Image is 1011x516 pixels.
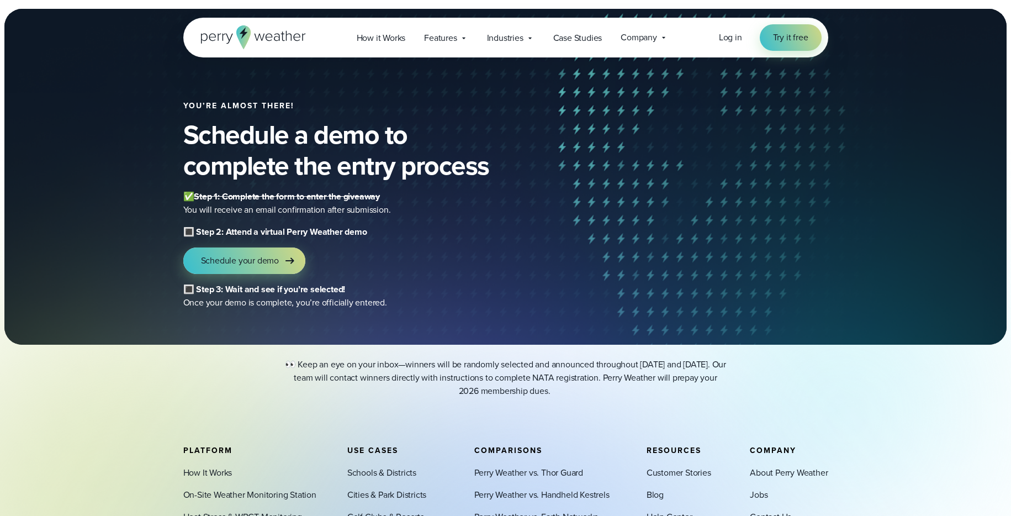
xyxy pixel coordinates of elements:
[183,283,346,296] b: 🔳 Step 3: Wait and see if you’re selected!
[424,31,457,45] span: Features
[750,488,767,502] a: Jobs
[544,27,612,49] a: Case Studies
[201,254,279,267] span: Schedule your demo
[183,445,232,456] span: Platform
[183,248,305,274] a: Schedule your demo
[647,488,664,502] a: Blog
[183,119,663,181] h2: Schedule a demo to complete the entry process
[773,31,808,44] span: Try it free
[183,488,316,502] a: On-Site Weather Monitoring Station
[183,190,625,217] p: You will receive an email confirmation after submission.
[183,190,194,203] b: ✅
[347,488,426,502] a: Cities & Park Districts
[647,445,701,456] span: Resources
[183,283,625,309] p: Once your demo is complete, you’re officially entered.
[474,466,583,480] a: Perry Weather vs. Thor Guard
[285,358,727,398] p: 👀 Keep an eye on your inbox—winners will be randomly selected and announced throughout [DATE] and...
[347,27,415,49] a: How it Works
[719,31,742,44] a: Log in
[183,466,232,480] a: How It Works
[183,225,367,238] b: 🔳 Step 2: Attend a virtual Perry Weather demo
[194,190,380,203] s: Step 1: Complete the form to enter the giveaway
[760,24,822,51] a: Try it free
[474,445,542,456] span: Comparisons
[474,488,610,502] a: Perry Weather vs. Handheld Kestrels
[647,466,711,480] a: Customer Stories
[347,445,398,456] span: Use Cases
[750,466,828,480] a: About Perry Weather
[487,31,523,45] span: Industries
[347,466,416,480] a: Schools & Districts
[357,31,406,45] span: How it Works
[621,31,657,44] span: Company
[553,31,602,45] span: Case Studies
[750,445,796,456] span: Company
[183,102,663,110] h2: You’re almost there!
